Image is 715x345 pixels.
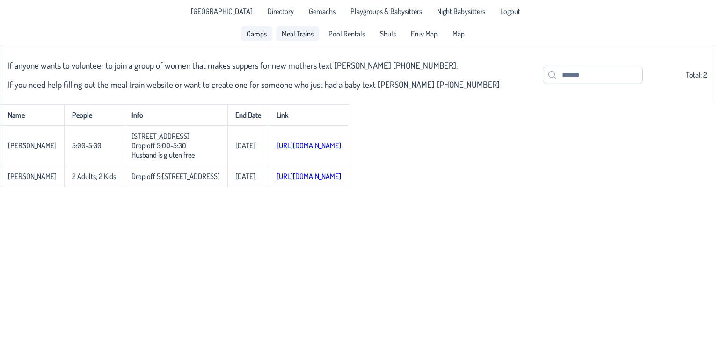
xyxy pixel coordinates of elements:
[227,104,269,126] th: End Date
[277,141,341,150] a: [URL][DOMAIN_NAME]
[431,4,491,19] a: Night Babysitters
[277,172,341,181] a: [URL][DOMAIN_NAME]
[8,141,57,150] p-celleditor: [PERSON_NAME]
[72,141,102,150] p-celleditor: 5:00-5:30
[282,30,314,37] span: Meal Trains
[247,30,267,37] span: Camps
[235,172,255,181] p-celleditor: [DATE]
[72,172,116,181] p-celleditor: 2 Adults, 2 Kids
[309,7,336,15] span: Gemachs
[328,30,365,37] span: Pool Rentals
[268,7,294,15] span: Directory
[8,79,500,90] h3: If you need help filling out the meal train website or want to create one for someone who just ha...
[131,131,195,159] p-celleditor: [STREET_ADDRESS] Drop off 5:00-5:30 Husband is gluten free
[276,26,319,41] a: Meal Trains
[262,4,299,19] a: Directory
[405,26,443,41] a: Eruv Map
[8,51,707,99] div: Total: 2
[269,104,349,126] th: Link
[64,104,124,126] th: People
[303,4,341,19] a: Gemachs
[452,30,465,37] span: Map
[380,30,396,37] span: Shuls
[185,4,258,19] a: [GEOGRAPHIC_DATA]
[350,7,422,15] span: Playgroups & Babysitters
[495,4,526,19] li: Logout
[8,60,500,71] h3: If anyone wants to volunteer to join a group of women that makes suppers for new mothers text [PE...
[241,26,272,41] a: Camps
[345,4,428,19] a: Playgroups & Babysitters
[323,26,371,41] a: Pool Rentals
[437,7,485,15] span: Night Babysitters
[124,104,227,126] th: Info
[500,7,520,15] span: Logout
[235,141,255,150] p-celleditor: [DATE]
[411,30,438,37] span: Eruv Map
[8,172,57,181] p-celleditor: [PERSON_NAME]
[191,7,253,15] span: [GEOGRAPHIC_DATA]
[374,26,401,41] a: Shuls
[131,172,220,181] p-celleditor: Drop off 5:[STREET_ADDRESS]
[447,26,470,41] a: Map
[185,4,258,19] li: Pine Lake Park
